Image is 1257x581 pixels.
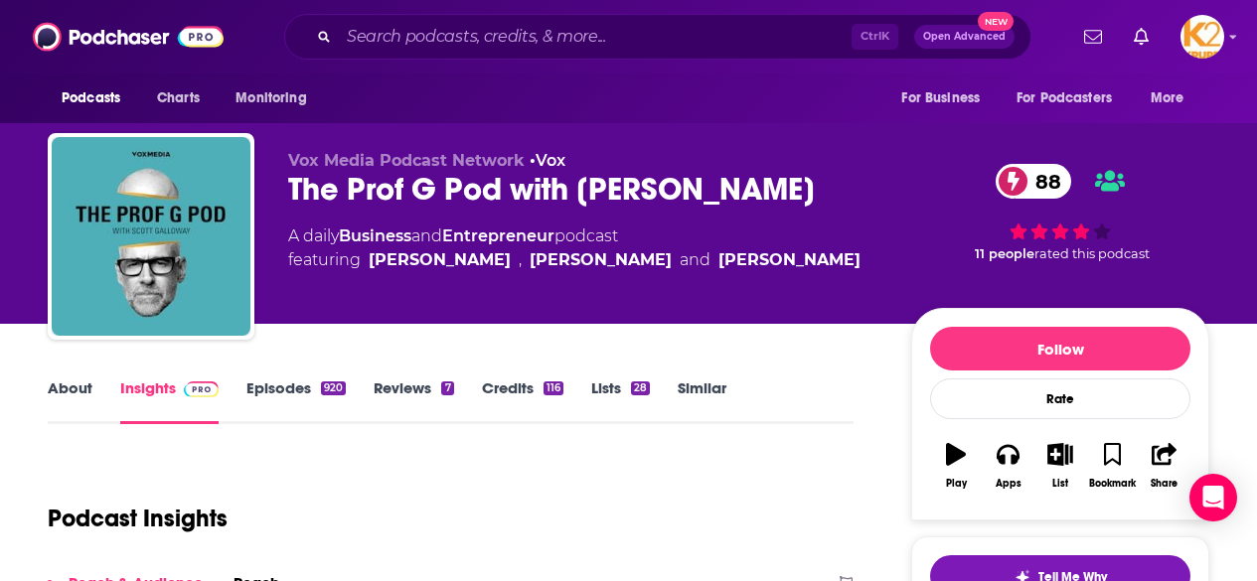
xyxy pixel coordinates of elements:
a: Reviews7 [374,378,453,424]
a: Vox [536,151,565,170]
button: Play [930,430,982,502]
button: Show profile menu [1180,15,1224,59]
span: Charts [157,84,200,112]
div: 116 [544,381,563,395]
a: 88 [996,164,1071,199]
div: Open Intercom Messenger [1189,474,1237,521]
span: 11 people [975,246,1034,261]
a: Episodes920 [246,378,346,424]
img: Podchaser - Follow, Share and Rate Podcasts [33,18,224,56]
div: List [1052,478,1068,490]
span: • [530,151,565,170]
a: Show notifications dropdown [1126,20,1157,54]
span: For Podcasters [1017,84,1112,112]
div: A daily podcast [288,224,861,272]
button: Follow [930,327,1190,370]
div: 920 [321,381,346,395]
span: and [680,248,710,272]
div: [PERSON_NAME] [530,248,672,272]
span: Ctrl K [852,24,898,50]
div: Search podcasts, credits, & more... [284,14,1031,60]
span: Logged in as K2Krupp [1180,15,1224,59]
button: Bookmark [1086,430,1138,502]
a: Lists28 [591,378,650,424]
span: New [978,12,1014,31]
span: For Business [901,84,980,112]
button: List [1034,430,1086,502]
div: Apps [996,478,1021,490]
button: open menu [887,79,1005,117]
div: Share [1151,478,1178,490]
span: Vox Media Podcast Network [288,151,525,170]
a: Entrepreneur [442,226,554,245]
div: Bookmark [1089,478,1136,490]
a: About [48,378,92,424]
div: 7 [441,381,453,395]
button: open menu [1137,79,1209,117]
button: Open AdvancedNew [914,25,1015,49]
span: and [411,226,442,245]
a: Credits116 [482,378,563,424]
a: InsightsPodchaser Pro [120,378,219,424]
div: Play [946,478,967,490]
span: More [1151,84,1184,112]
img: User Profile [1180,15,1224,59]
button: open menu [1004,79,1141,117]
span: , [519,248,522,272]
div: 88 11 peoplerated this podcast [911,151,1209,274]
span: featuring [288,248,861,272]
div: 28 [631,381,650,395]
button: open menu [48,79,146,117]
a: Charts [144,79,212,117]
input: Search podcasts, credits, & more... [339,21,852,53]
button: open menu [222,79,332,117]
button: Apps [982,430,1033,502]
img: The Prof G Pod with Scott Galloway [52,137,250,336]
a: Similar [678,378,726,424]
span: 88 [1016,164,1071,199]
div: Rate [930,378,1190,419]
a: Show notifications dropdown [1076,20,1110,54]
span: Open Advanced [923,32,1006,42]
button: Share [1139,430,1190,502]
span: rated this podcast [1034,246,1150,261]
a: Scott Galloway [369,248,511,272]
h1: Podcast Insights [48,504,228,533]
div: [PERSON_NAME] [718,248,861,272]
a: Business [339,226,411,245]
img: Podchaser Pro [184,381,219,397]
span: Podcasts [62,84,120,112]
span: Monitoring [236,84,306,112]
